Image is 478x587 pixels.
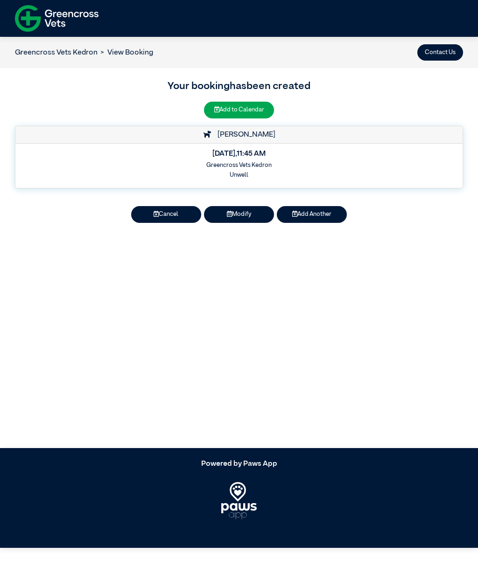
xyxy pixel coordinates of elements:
[204,206,274,222] button: Modify
[277,206,347,222] button: Add Another
[21,172,457,179] h6: Unwell
[15,460,463,469] h5: Powered by Paws App
[417,44,463,61] button: Contact Us
[98,47,153,58] li: View Booking
[15,79,463,95] h3: Your booking has been created
[15,47,153,58] nav: breadcrumb
[15,49,98,56] a: Greencross Vets Kedron
[213,131,275,138] span: [PERSON_NAME]
[204,102,274,118] button: Add to Calendar
[21,150,457,159] h5: [DATE] , 11:45 AM
[131,206,201,222] button: Cancel
[21,162,457,169] h6: Greencross Vets Kedron
[221,482,257,519] img: PawsApp
[15,2,98,35] img: f-logo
